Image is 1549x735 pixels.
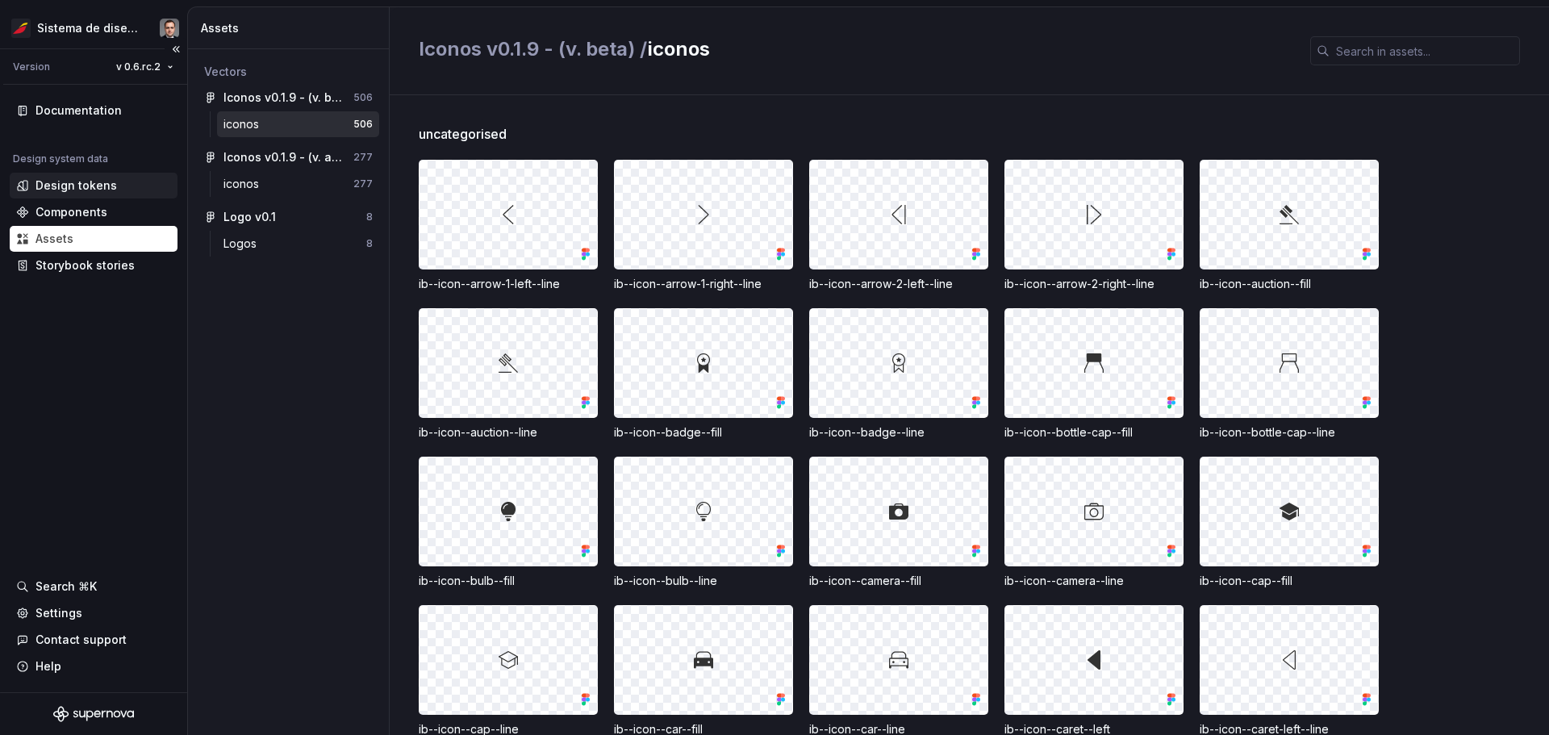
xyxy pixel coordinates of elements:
svg: Supernova Logo [53,706,134,722]
div: ib--icon--bulb--fill [419,573,598,589]
a: Design tokens [10,173,177,198]
a: Storybook stories [10,253,177,278]
a: Iconos v0.1.9 - (v. beta)506 [198,85,379,111]
div: 506 [353,118,373,131]
div: ib--icon--arrow-2-left--line [809,276,988,292]
button: Contact support [10,627,177,653]
a: iconos277 [217,171,379,197]
div: 8 [366,211,373,223]
img: 55604660-494d-44a9-beb2-692398e9940a.png [11,19,31,38]
div: Help [35,658,61,674]
div: ib--icon--badge--line [809,424,988,441]
div: ib--icon--bottle-cap--fill [1004,424,1184,441]
img: Julio Reyes [160,19,179,38]
div: ib--icon--arrow-1-right--line [614,276,793,292]
div: Iconos v0.1.9 - (v. actual) [223,149,344,165]
a: iconos506 [217,111,379,137]
div: ib--icon--arrow-2-right--line [1004,276,1184,292]
div: Assets [201,20,382,36]
span: uncategorised [419,124,507,144]
div: ib--icon--camera--line [1004,573,1184,589]
span: v 0.6.rc.2 [116,61,161,73]
div: ib--icon--bulb--line [614,573,793,589]
div: Design system data [13,152,108,165]
button: Search ⌘K [10,574,177,599]
button: Collapse sidebar [165,38,187,61]
div: Search ⌘K [35,578,97,595]
div: Components [35,204,107,220]
button: Sistema de diseño IberiaJulio Reyes [3,10,184,45]
div: iconos [223,176,265,192]
a: Logos8 [217,231,379,257]
div: 8 [366,237,373,250]
a: Documentation [10,98,177,123]
div: 277 [353,177,373,190]
div: 277 [353,151,373,164]
div: ib--icon--auction--fill [1200,276,1379,292]
div: ib--icon--cap--fill [1200,573,1379,589]
button: v 0.6.rc.2 [109,56,181,78]
h2: iconos [419,36,1291,62]
div: 506 [353,91,373,104]
a: Components [10,199,177,225]
div: Design tokens [35,177,117,194]
div: ib--icon--auction--line [419,424,598,441]
div: Sistema de diseño Iberia [37,20,140,36]
a: Assets [10,226,177,252]
div: Logo v0.1 [223,209,276,225]
button: Help [10,654,177,679]
input: Search in assets... [1330,36,1520,65]
div: iconos [223,116,265,132]
div: ib--icon--badge--fill [614,424,793,441]
div: ib--icon--arrow-1-left--line [419,276,598,292]
a: Logo v0.18 [198,204,379,230]
div: Version [13,61,50,73]
div: Assets [35,231,73,247]
div: Storybook stories [35,257,135,274]
div: Vectors [204,64,373,80]
a: Iconos v0.1.9 - (v. actual)277 [198,144,379,170]
div: Settings [35,605,82,621]
div: Logos [223,236,263,252]
a: Settings [10,600,177,626]
div: Contact support [35,632,127,648]
div: Documentation [35,102,122,119]
div: ib--icon--camera--fill [809,573,988,589]
div: Iconos v0.1.9 - (v. beta) [223,90,344,106]
span: Iconos v0.1.9 - (v. beta) / [419,37,647,61]
div: ib--icon--bottle-cap--line [1200,424,1379,441]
